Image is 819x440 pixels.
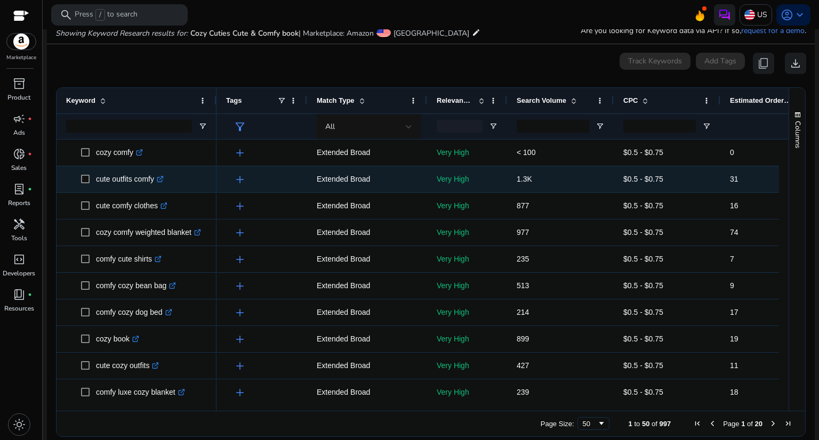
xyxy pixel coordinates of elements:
span: Match Type [317,96,355,104]
span: $0.5 - $0.75 [623,281,663,290]
span: handyman [13,218,26,231]
p: cute cozy outfits [96,355,159,377]
span: $0.5 - $0.75 [623,201,663,210]
p: Extended Broad [317,222,417,243]
p: Developers [3,268,35,278]
span: add [234,200,246,213]
p: Very High [437,355,497,377]
span: Relevance Score [437,96,474,104]
div: Next Page [769,419,777,428]
span: to [634,420,640,428]
span: Cozy Cuties Cute & Comfy book [190,28,299,38]
mat-icon: edit [472,26,480,39]
span: donut_small [13,148,26,160]
span: 20 [755,420,762,428]
span: add [234,173,246,186]
button: Open Filter Menu [702,122,711,131]
p: comfy cozy bean bag [96,275,176,297]
p: Extended Broad [317,355,417,377]
span: $0.5 - $0.75 [623,388,663,396]
input: CPC Filter Input [623,120,696,133]
p: US [757,5,767,24]
p: Ads [13,128,25,137]
span: $0.5 - $0.75 [623,255,663,263]
span: fiber_manual_record [28,117,32,121]
span: Tags [226,96,242,104]
p: cute outfits comfy [96,168,164,190]
span: filter_alt [234,120,246,133]
span: code_blocks [13,253,26,266]
span: < 100 [517,148,535,157]
span: 877 [517,201,529,210]
p: Very High [437,302,497,323]
p: Extended Broad [317,275,417,297]
p: Resources [4,304,34,313]
div: Last Page [784,419,792,428]
span: inventory_2 [13,77,26,90]
p: Product [7,93,30,102]
span: 997 [660,420,671,428]
span: [GEOGRAPHIC_DATA] [394,28,469,38]
span: $0.5 - $0.75 [623,361,663,370]
p: Very High [437,381,497,403]
span: 31 [730,175,738,183]
span: 977 [517,228,529,237]
p: cute comfy clothes [96,195,167,217]
span: add [234,146,246,159]
span: 899 [517,335,529,343]
span: $0.5 - $0.75 [623,148,663,157]
p: Extended Broad [317,328,417,350]
p: Very High [437,142,497,164]
p: Press to search [75,9,138,21]
span: campaign [13,112,26,125]
span: add [234,253,246,266]
span: 16 [730,201,738,210]
span: 239 [517,388,529,396]
span: | Marketplace: Amazon [299,28,374,38]
i: Showing Keyword Research results for: [55,28,188,38]
div: 50 [583,420,597,428]
span: CPC [623,96,638,104]
span: add [234,226,246,239]
span: Estimated Orders/Month [730,96,794,104]
p: Very High [437,195,497,217]
span: 74 [730,228,738,237]
p: Very High [437,222,497,243]
span: 1 [741,420,745,428]
span: keyboard_arrow_down [793,9,806,21]
span: of [747,420,753,428]
span: book_4 [13,288,26,301]
span: $0.5 - $0.75 [623,175,663,183]
span: 50 [642,420,649,428]
img: us.svg [744,10,755,20]
button: Open Filter Menu [198,122,207,131]
span: $0.5 - $0.75 [623,335,663,343]
span: 0 [730,148,734,157]
span: add [234,333,246,346]
span: 9 [730,281,734,290]
div: Page Size [577,417,609,430]
p: Very High [437,328,497,350]
span: fiber_manual_record [28,152,32,156]
p: Extended Broad [317,381,417,403]
div: Page Size: [541,420,574,428]
span: Page [723,420,739,428]
span: add [234,360,246,372]
p: comfy cozy dog bed [96,302,172,323]
p: Very High [437,248,497,270]
span: of [652,420,657,428]
p: cozy comfy weighted blanket [96,222,201,243]
span: $0.5 - $0.75 [623,228,663,237]
span: download [789,57,802,70]
span: add [234,280,246,292]
span: 17 [730,308,738,316]
button: download [785,53,806,74]
span: 214 [517,308,529,316]
button: Open Filter Menu [596,122,604,131]
span: $0.5 - $0.75 [623,308,663,316]
p: Tools [11,233,27,243]
span: add [234,386,246,399]
input: Keyword Filter Input [66,120,192,133]
p: Extended Broad [317,142,417,164]
p: Sales [11,163,27,173]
